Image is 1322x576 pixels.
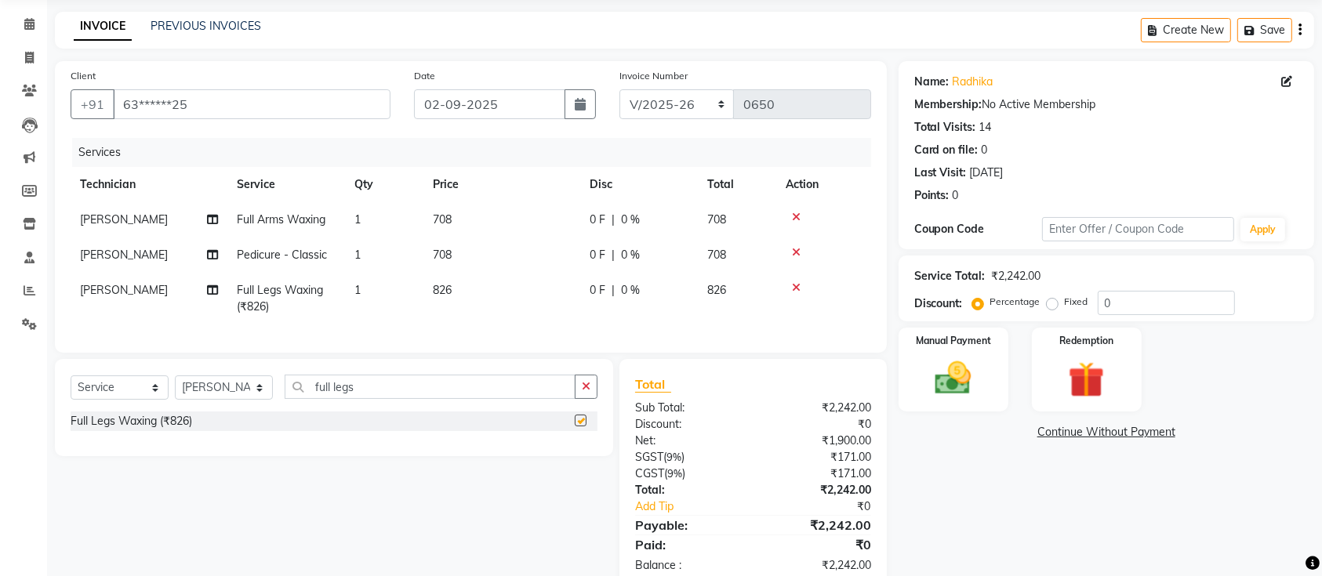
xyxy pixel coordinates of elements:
[753,516,882,534] div: ₹2,242.00
[916,334,991,348] label: Manual Payment
[1059,334,1113,348] label: Redemption
[753,466,882,482] div: ₹171.00
[1141,18,1231,42] button: Create New
[776,167,871,202] th: Action
[1057,357,1116,402] img: _gift.svg
[433,283,452,297] span: 826
[914,74,950,90] div: Name:
[285,375,576,399] input: Search or Scan
[753,433,882,449] div: ₹1,900.00
[72,138,883,167] div: Services
[623,516,753,534] div: Payable:
[914,165,967,181] div: Last Visit:
[667,467,682,480] span: 9%
[71,69,96,83] label: Client
[623,557,753,574] div: Balance :
[623,400,753,416] div: Sub Total:
[753,535,882,554] div: ₹0
[1065,295,1088,309] label: Fixed
[71,413,192,429] div: Full Legs Waxing (₹826)
[151,19,261,33] a: PREVIOUS INVOICES
[914,221,1042,237] div: Coupon Code
[80,212,168,226] span: [PERSON_NAME]
[237,248,327,262] span: Pedicure - Classic
[623,535,753,554] div: Paid:
[623,466,753,482] div: ( )
[914,187,950,204] div: Points:
[970,165,1004,181] div: [DATE]
[635,376,671,393] span: Total
[590,247,605,263] span: 0 F
[953,74,993,90] a: Radhika
[914,119,976,136] div: Total Visits:
[753,416,882,433] div: ₹0
[707,248,726,262] span: 708
[924,357,982,399] img: _cash.svg
[71,167,227,202] th: Technician
[753,400,882,416] div: ₹2,242.00
[914,142,979,158] div: Card on file:
[623,416,753,433] div: Discount:
[979,119,992,136] div: 14
[992,268,1041,284] div: ₹2,242.00
[113,89,390,119] input: Search by Name/Mobile/Email/Code
[433,248,452,262] span: 708
[71,89,114,119] button: +91
[753,449,882,466] div: ₹171.00
[621,247,640,263] span: 0 %
[227,167,345,202] th: Service
[621,212,640,228] span: 0 %
[612,282,615,299] span: |
[623,482,753,498] div: Total:
[354,283,361,297] span: 1
[354,212,361,226] span: 1
[237,212,325,226] span: Full Arms Waxing
[612,212,615,228] span: |
[914,96,982,113] div: Membership:
[914,295,963,312] div: Discount:
[990,295,1041,309] label: Percentage
[635,466,664,480] span: CGST
[612,247,615,263] span: |
[635,450,663,464] span: SGST
[707,283,726,297] span: 826
[666,451,681,463] span: 9%
[982,142,988,158] div: 0
[753,557,882,574] div: ₹2,242.00
[914,96,1298,113] div: No Active Membership
[423,167,580,202] th: Price
[1042,217,1234,241] input: Enter Offer / Coupon Code
[80,283,168,297] span: [PERSON_NAME]
[619,69,688,83] label: Invoice Number
[753,482,882,498] div: ₹2,242.00
[775,498,883,515] div: ₹0
[623,433,753,449] div: Net:
[914,268,986,284] div: Service Total:
[1237,18,1292,42] button: Save
[1240,218,1285,241] button: Apply
[414,69,435,83] label: Date
[623,449,753,466] div: ( )
[623,498,775,515] a: Add Tip
[74,13,132,41] a: INVOICE
[237,283,323,313] span: Full Legs Waxing (₹826)
[580,167,698,202] th: Disc
[707,212,726,226] span: 708
[698,167,776,202] th: Total
[590,282,605,299] span: 0 F
[902,424,1311,440] a: Continue Without Payment
[590,212,605,228] span: 0 F
[80,248,168,262] span: [PERSON_NAME]
[621,282,640,299] span: 0 %
[953,187,959,204] div: 0
[345,167,423,202] th: Qty
[354,248,361,262] span: 1
[433,212,452,226] span: 708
